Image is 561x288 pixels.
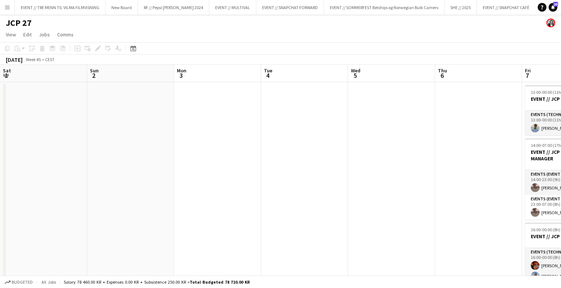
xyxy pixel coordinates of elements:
[190,279,250,285] span: Total Budgeted 78 710.00 KR
[549,3,557,12] a: 20
[24,57,42,62] span: Week 45
[138,0,209,15] button: RF // Pepsi [PERSON_NAME] 2024
[20,30,35,39] a: Edit
[39,31,50,38] span: Jobs
[553,2,558,7] span: 20
[546,19,555,27] app-user-avatar: Fabienne Høili
[57,31,74,38] span: Comms
[64,279,250,285] div: Salary 78 460.00 KR + Expenses 0.00 KR + Subsistence 250.00 KR =
[350,71,360,80] span: 5
[90,67,99,74] span: Sun
[351,67,360,74] span: Wed
[477,0,536,15] button: EVENT // SNAPCHAT CAFÈ
[36,30,53,39] a: Jobs
[177,67,186,74] span: Mon
[106,0,138,15] button: New Board
[525,67,531,74] span: Fri
[40,279,58,285] span: All jobs
[209,0,256,15] button: EVENT // MULTIVAL
[89,71,99,80] span: 2
[264,67,272,74] span: Tue
[6,56,23,63] div: [DATE]
[263,71,272,80] span: 4
[6,31,16,38] span: View
[176,71,186,80] span: 3
[437,71,447,80] span: 6
[23,31,32,38] span: Edit
[4,278,34,286] button: Budgeted
[324,0,445,15] button: EVENT // SOMMERFEST Belships og Norwegian Bulk Carriers
[438,67,447,74] span: Thu
[524,71,531,80] span: 7
[12,280,33,285] span: Budgeted
[54,30,76,39] a: Comms
[3,30,19,39] a: View
[256,0,324,15] button: EVENT // SNAPCHAT FORWARD
[15,0,106,15] button: EVENT // TRE MENN TIL VILMA FILMVISNING
[2,71,11,80] span: 1
[3,67,11,74] span: Sat
[45,57,55,62] div: CEST
[445,0,477,15] button: SHE // 2025
[6,17,32,28] h1: JCP 27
